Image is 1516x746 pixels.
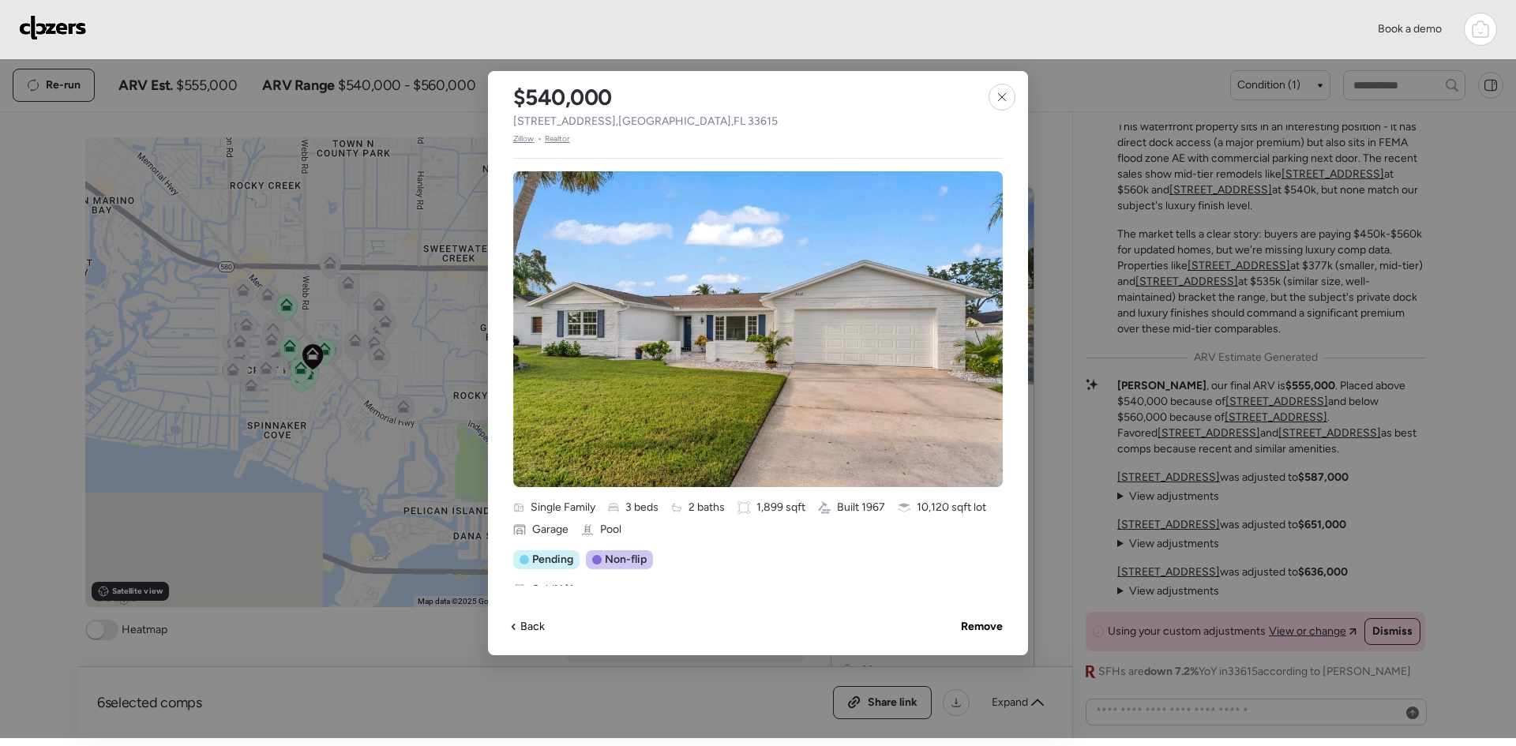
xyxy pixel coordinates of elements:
[513,84,612,111] h2: $540,000
[513,114,778,129] span: [STREET_ADDRESS] , [GEOGRAPHIC_DATA] , FL 33615
[554,583,576,596] span: N/A
[19,15,87,40] img: Logo
[532,522,568,538] span: Garage
[961,619,1003,635] span: Remove
[1378,22,1442,36] span: Book a demo
[625,500,659,515] span: 3 beds
[545,133,570,145] span: Realtor
[513,133,535,145] span: Zillow
[689,500,725,515] span: 2 baths
[917,500,986,515] span: 10,120 sqft lot
[756,500,805,515] span: 1,899 sqft
[837,500,885,515] span: Built 1967
[532,582,576,598] span: Sold
[538,133,542,145] span: •
[531,500,595,515] span: Single Family
[600,522,621,538] span: Pool
[532,552,573,568] span: Pending
[520,619,545,635] span: Back
[605,552,647,568] span: Non-flip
